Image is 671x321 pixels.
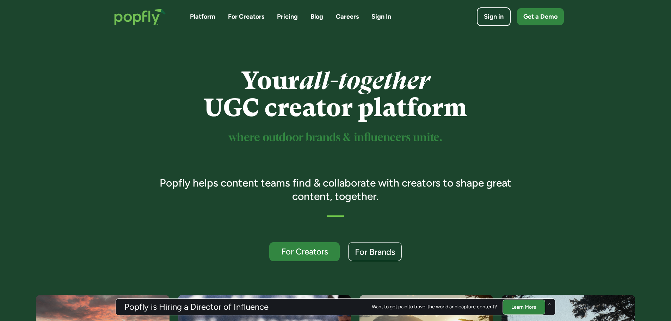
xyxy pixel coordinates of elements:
a: Pricing [277,12,298,21]
em: all-together [300,67,430,95]
div: Want to get paid to travel the world and capture content? [372,304,497,310]
a: home [107,1,173,32]
a: Learn More [503,299,545,314]
h1: Your UGC creator platform [150,67,522,121]
a: Sign In [371,12,391,21]
a: For Brands [348,242,402,261]
a: Blog [310,12,323,21]
sup: where outdoor brands & influencers unite. [229,132,442,143]
a: Sign in [477,7,511,26]
a: Platform [190,12,215,21]
div: For Brands [355,247,395,256]
a: For Creators [228,12,264,21]
h3: Popfly helps content teams find & collaborate with creators to shape great content, together. [150,176,522,203]
div: Sign in [484,12,504,21]
div: Get a Demo [523,12,558,21]
a: Get a Demo [517,8,564,25]
a: For Creators [269,242,340,261]
h3: Popfly is Hiring a Director of Influence [124,303,269,311]
div: For Creators [276,247,333,256]
a: Careers [336,12,359,21]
